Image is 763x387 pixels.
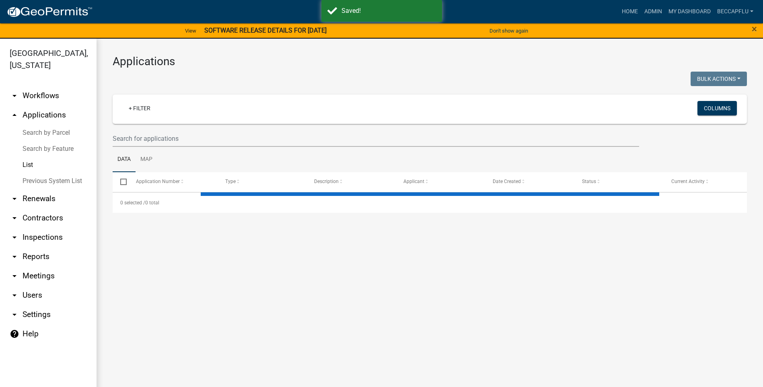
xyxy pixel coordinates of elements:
[10,271,19,281] i: arrow_drop_down
[485,172,574,191] datatable-header-cell: Date Created
[10,310,19,319] i: arrow_drop_down
[691,72,747,86] button: Bulk Actions
[204,27,327,34] strong: SOFTWARE RELEASE DETAILS FOR [DATE]
[113,130,639,147] input: Search for applications
[128,172,217,191] datatable-header-cell: Application Number
[664,172,753,191] datatable-header-cell: Current Activity
[113,147,136,173] a: Data
[486,24,531,37] button: Don't show again
[10,329,19,339] i: help
[641,4,665,19] a: Admin
[752,24,757,34] button: Close
[113,193,747,213] div: 0 total
[113,172,128,191] datatable-header-cell: Select
[752,23,757,35] span: ×
[136,147,157,173] a: Map
[314,179,339,184] span: Description
[10,213,19,223] i: arrow_drop_down
[403,179,424,184] span: Applicant
[10,110,19,120] i: arrow_drop_up
[10,91,19,101] i: arrow_drop_down
[10,252,19,261] i: arrow_drop_down
[122,101,157,115] a: + Filter
[136,179,180,184] span: Application Number
[113,55,747,68] h3: Applications
[671,179,705,184] span: Current Activity
[182,24,199,37] a: View
[10,194,19,204] i: arrow_drop_down
[619,4,641,19] a: Home
[10,233,19,242] i: arrow_drop_down
[341,6,436,16] div: Saved!
[582,179,596,184] span: Status
[714,4,757,19] a: BeccaPflu
[217,172,306,191] datatable-header-cell: Type
[225,179,236,184] span: Type
[574,172,664,191] datatable-header-cell: Status
[697,101,737,115] button: Columns
[306,172,396,191] datatable-header-cell: Description
[10,290,19,300] i: arrow_drop_down
[493,179,521,184] span: Date Created
[120,200,145,206] span: 0 selected /
[665,4,714,19] a: My Dashboard
[396,172,485,191] datatable-header-cell: Applicant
